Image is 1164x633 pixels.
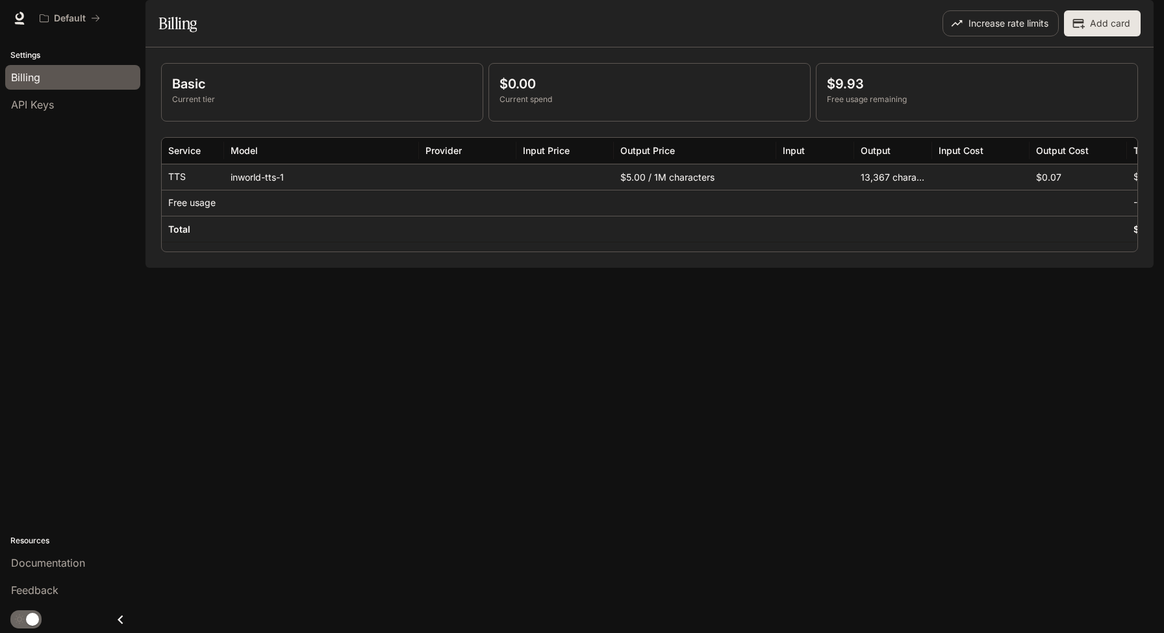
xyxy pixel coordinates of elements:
[425,145,462,156] div: Provider
[54,13,86,24] p: Default
[172,94,472,105] p: Current tier
[168,170,186,183] p: TTS
[1036,145,1089,156] div: Output Cost
[827,74,1127,94] p: $9.93
[827,94,1127,105] p: Free usage remaining
[172,74,472,94] p: Basic
[500,94,800,105] p: Current spend
[620,145,675,156] div: Output Price
[939,145,983,156] div: Input Cost
[943,10,1059,36] button: Increase rate limits
[500,74,800,94] p: $0.00
[1030,164,1127,190] div: $0.07
[224,164,419,190] div: inworld-tts-1
[231,145,258,156] div: Model
[168,145,201,156] div: Service
[1133,170,1159,183] p: $0.07
[168,196,216,209] p: Free usage
[783,145,805,156] div: Input
[523,145,570,156] div: Input Price
[1064,10,1141,36] button: Add card
[1133,223,1159,236] h6: $0.00
[854,164,932,190] div: 13,367 characters
[168,223,190,236] h6: Total
[614,164,776,190] div: $5.00 / 1M characters
[861,145,891,156] div: Output
[158,10,197,36] h1: Billing
[34,5,106,31] button: All workspaces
